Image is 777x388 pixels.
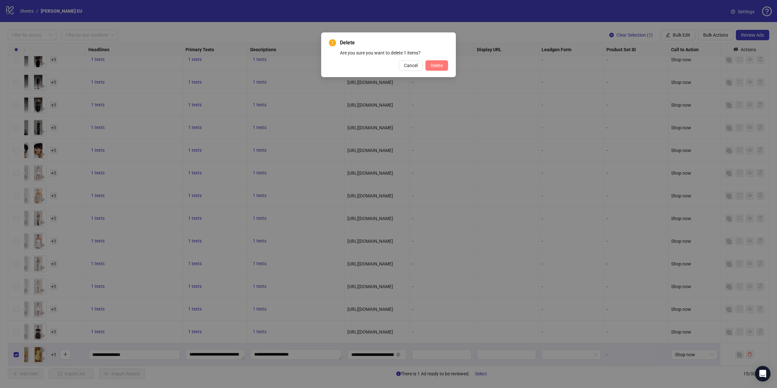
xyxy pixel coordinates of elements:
div: Are you sure you want to delete 1 items? [340,49,448,56]
span: exclamation-circle [329,39,336,46]
button: Delete [425,60,448,71]
button: Cancel [399,60,423,71]
span: Delete [431,63,443,68]
span: Delete [340,39,448,47]
span: Cancel [404,63,418,68]
div: Open Intercom Messenger [755,366,771,382]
